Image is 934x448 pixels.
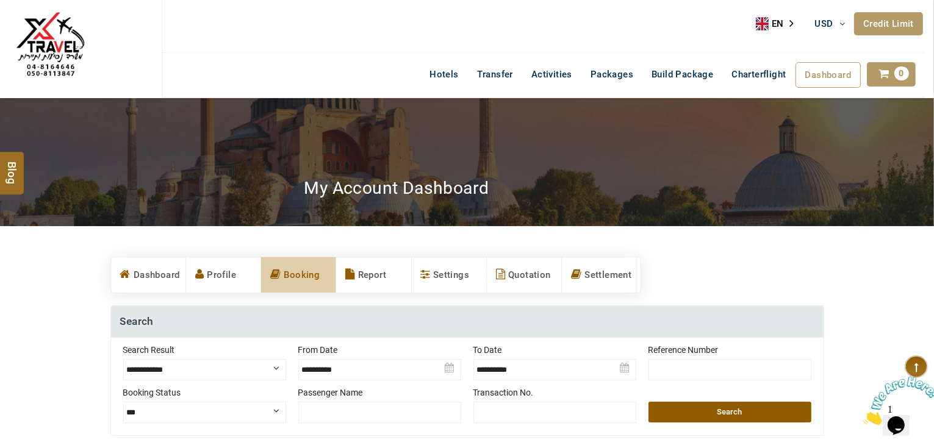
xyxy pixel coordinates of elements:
span: USD [815,18,833,29]
a: Hotels [420,62,467,87]
span: 0 [894,66,909,80]
label: Reference Number [648,344,811,356]
div: Language [756,15,802,33]
span: Dashboard [805,69,852,80]
a: Profile [186,257,260,293]
img: Chat attention grabber [5,5,81,53]
a: Credit Limit [854,12,923,35]
label: Search Result [123,344,286,356]
label: Passenger Name [298,386,461,399]
a: Settlement [562,257,636,293]
a: Settings [412,257,486,293]
aside: Language selected: English [756,15,802,33]
a: Report [336,257,411,293]
button: Search [648,402,811,422]
label: Booking Status [123,386,286,399]
iframe: chat widget [858,372,934,430]
a: Charterflight [722,62,795,87]
span: 1 [5,5,10,15]
span: Blog [4,161,20,171]
a: Transfer [468,62,522,87]
a: Packages [581,62,642,87]
h4: Search [111,306,824,338]
a: EN [756,15,802,33]
a: Quotation [487,257,561,293]
span: Charterflight [731,69,786,80]
img: The Royal Line Holidays [9,5,92,88]
label: Transaction No. [473,386,636,399]
a: Booking [261,257,336,293]
a: Activities [522,62,581,87]
a: Build Package [642,62,722,87]
a: Dashboard [111,257,185,293]
h2: My Account Dashboard [304,177,489,199]
a: 0 [867,62,916,87]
